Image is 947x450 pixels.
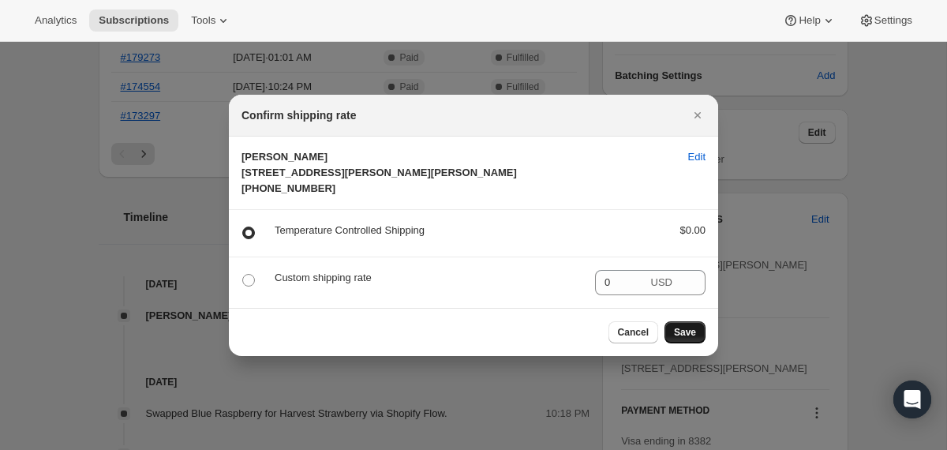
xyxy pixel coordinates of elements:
button: Cancel [608,321,658,343]
span: [PERSON_NAME] [STREET_ADDRESS][PERSON_NAME][PERSON_NAME] [PHONE_NUMBER] [241,151,517,194]
button: Tools [182,9,241,32]
span: Edit [688,149,706,165]
button: Analytics [25,9,86,32]
button: Subscriptions [89,9,178,32]
span: Subscriptions [99,14,169,27]
span: Tools [191,14,215,27]
button: Save [664,321,706,343]
span: $0.00 [679,224,706,236]
span: Analytics [35,14,77,27]
p: Custom shipping rate [275,270,582,286]
span: Help [799,14,820,27]
span: USD [651,276,672,288]
button: Edit [679,144,715,170]
h2: Confirm shipping rate [241,107,356,123]
div: Open Intercom Messenger [893,381,931,418]
span: Cancel [618,326,649,339]
span: Settings [874,14,912,27]
button: Settings [849,9,922,32]
button: Close [687,104,709,126]
span: Save [674,326,696,339]
button: Help [773,9,845,32]
p: Temperature Controlled Shipping [275,223,654,238]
